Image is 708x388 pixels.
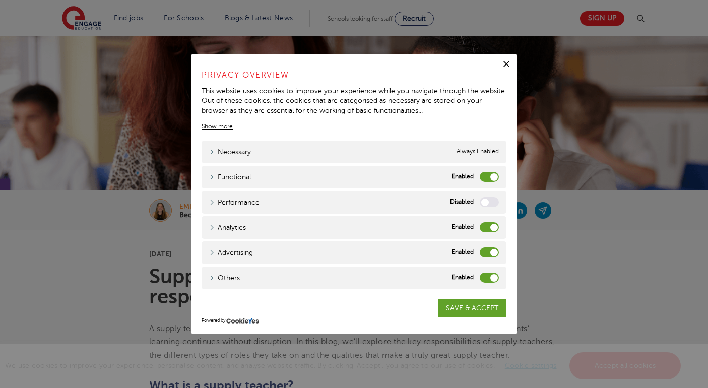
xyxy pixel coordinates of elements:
[209,147,251,157] a: Necessary
[202,86,506,116] div: This website uses cookies to improve your experience while you navigate through the website. Out ...
[505,362,557,369] a: Cookie settings
[209,247,253,258] a: Advertising
[202,69,506,81] h4: Privacy Overview
[209,222,246,233] a: Analytics
[5,362,683,369] span: We use cookies to improve your experience, personalise content, and analyse website traffic. By c...
[438,299,506,317] a: SAVE & ACCEPT
[209,197,260,208] a: Performance
[209,273,240,283] a: Others
[202,317,506,325] div: Powered by
[569,352,681,379] a: Accept all cookies
[226,317,259,324] img: CookieYes Logo
[209,172,251,182] a: Functional
[202,122,233,131] a: Show more
[457,147,499,157] span: Always Enabled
